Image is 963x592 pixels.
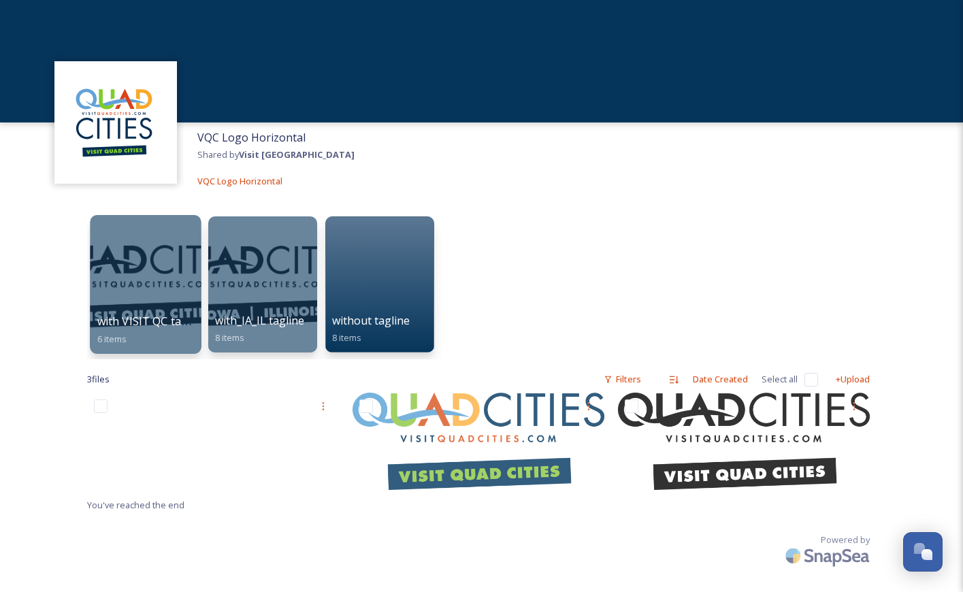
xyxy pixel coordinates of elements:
span: VQC Logo Horizontal [197,175,282,187]
a: without tagline8 items [321,210,438,352]
span: You've reached the end [87,499,184,511]
img: QCCVB_VISIT_horiz_logo_4c_tagline_.png [353,393,604,490]
div: Filters [597,366,648,393]
a: VQC Logo Horizontal [197,173,282,189]
a: with_IA_IL tagline8 items [204,210,321,352]
span: Powered by [821,533,870,546]
span: 8 items [332,331,361,344]
span: Shared by [197,148,355,161]
div: +Upload [829,366,877,393]
span: with VISIT QC tagline [97,314,206,329]
span: without tagline [332,313,410,328]
span: VQC Logo Horizontal [197,130,306,145]
img: QCCVB_VISIT_vert_logo_4c_tagline_122019.svg [61,68,170,177]
span: 6 items [97,332,127,344]
span: 3 file s [87,373,110,386]
span: Select all [762,373,798,386]
img: SnapSea Logo [781,540,877,572]
img: QCCVB_VISIT_horiz_logo_rev_tagline.png [87,393,339,490]
strong: Visit [GEOGRAPHIC_DATA] [239,148,355,161]
button: Open Chat [903,532,943,572]
span: 8 items [215,331,244,344]
img: QCCVB_VISIT_horiz_logo_BLACK_tagline_.png [618,393,870,490]
span: with_IA_IL tagline [215,313,304,328]
a: with VISIT QC tagline6 items [87,210,204,352]
div: Date Created [686,366,755,393]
